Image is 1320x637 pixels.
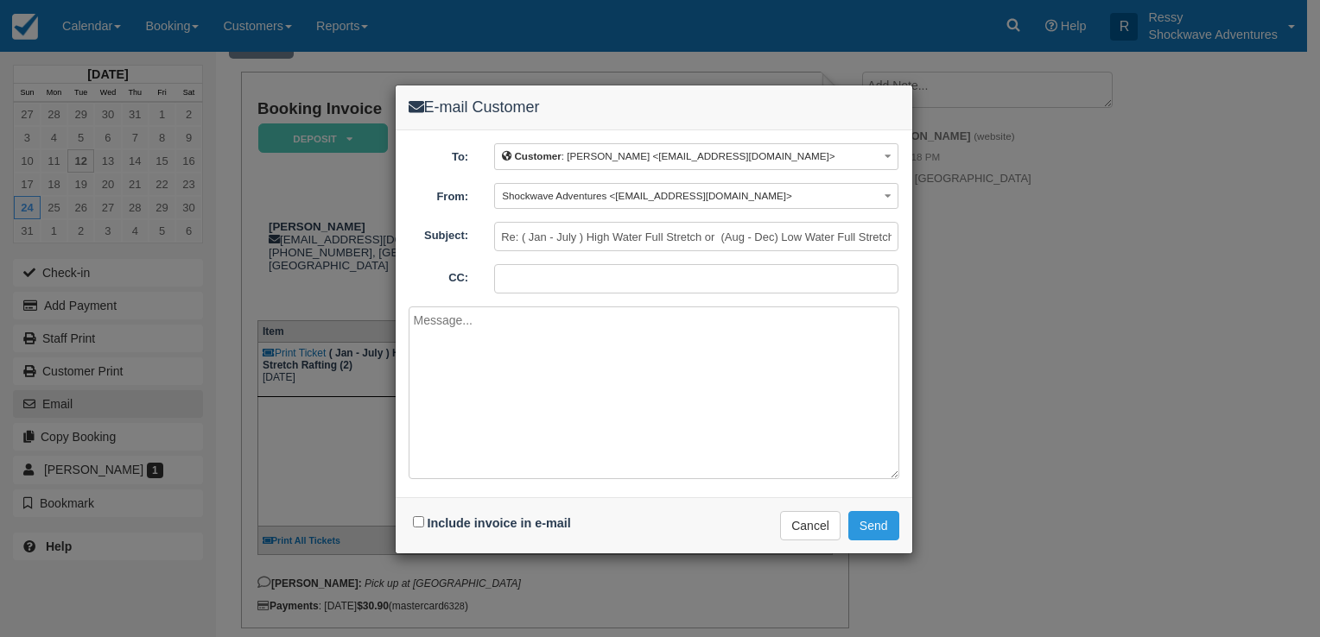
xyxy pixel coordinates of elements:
span: : [PERSON_NAME] <[EMAIL_ADDRESS][DOMAIN_NAME]> [502,150,835,161]
h4: E-mail Customer [409,98,899,117]
button: Customer: [PERSON_NAME] <[EMAIL_ADDRESS][DOMAIN_NAME]> [494,143,898,170]
label: To: [396,143,482,166]
button: Cancel [780,511,841,540]
b: Customer [514,150,561,161]
button: Shockwave Adventures <[EMAIL_ADDRESS][DOMAIN_NAME]> [494,183,898,210]
span: Shockwave Adventures <[EMAIL_ADDRESS][DOMAIN_NAME]> [502,190,792,201]
button: Send [848,511,899,540]
label: CC: [396,264,482,287]
label: From: [396,183,482,205]
label: Include invoice in e-mail [428,516,571,530]
label: Subject: [396,222,482,244]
